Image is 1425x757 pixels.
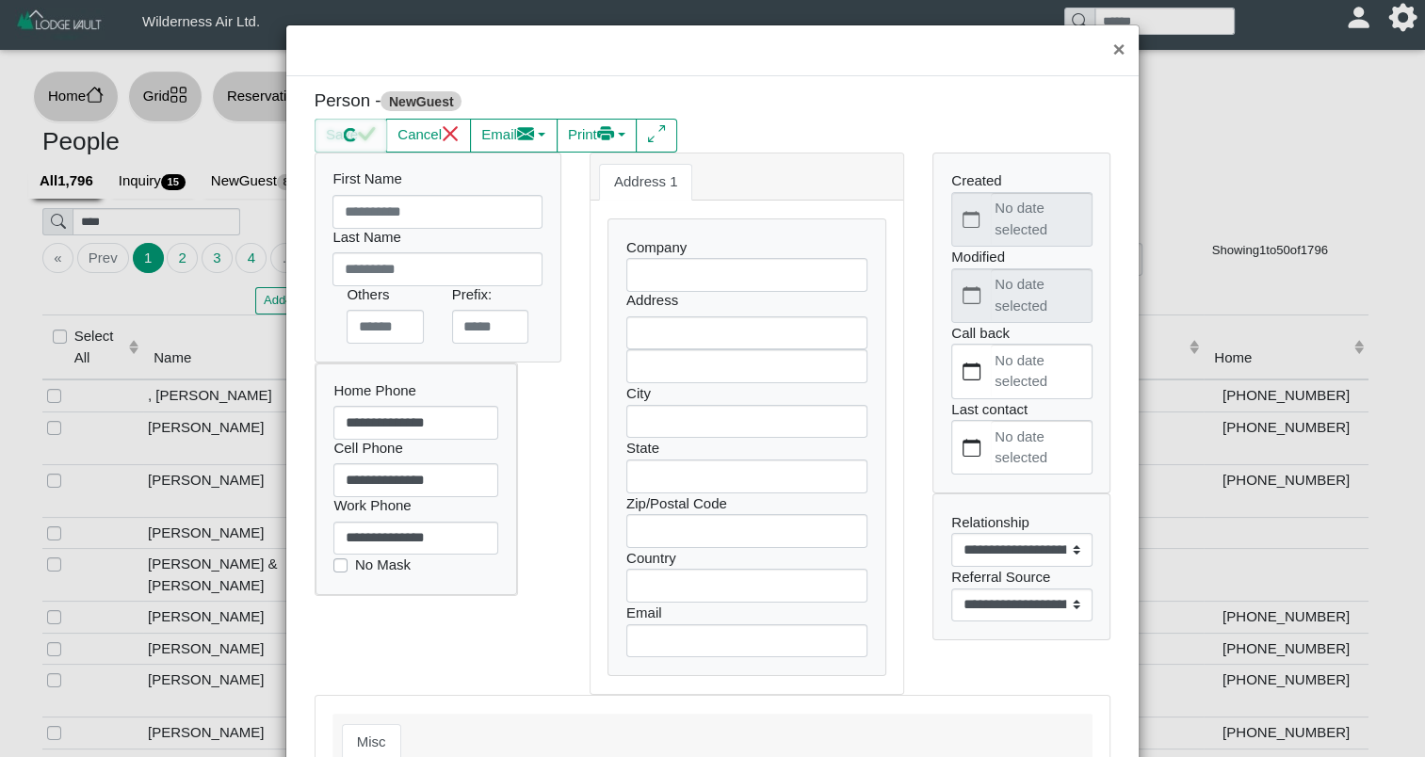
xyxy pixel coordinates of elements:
[608,219,884,675] div: Company City State Zip/Postal Code Country Email
[991,345,1091,397] label: No date selected
[470,119,558,153] button: Emailenvelope fill
[626,292,867,309] h6: Address
[517,125,535,143] svg: envelope fill
[557,119,638,153] button: Printprinter fill
[347,286,423,303] h6: Others
[332,170,542,187] h6: First Name
[386,119,471,153] button: Cancelx
[333,382,498,399] h6: Home Phone
[332,229,542,246] h6: Last Name
[963,439,980,457] svg: calendar
[333,497,498,514] h6: Work Phone
[355,555,411,576] label: No Mask
[952,345,991,397] button: calendar
[933,494,1109,639] div: Relationship Referral Source
[442,125,460,143] svg: x
[452,286,528,303] h6: Prefix:
[991,421,1091,474] label: No date selected
[597,125,615,143] svg: printer fill
[933,153,1109,493] div: Created Modified Call back Last contact
[952,421,991,474] button: calendar
[599,164,693,201] a: Address 1
[315,90,699,112] h5: Person -
[963,362,980,380] svg: calendar
[333,440,498,457] h6: Cell Phone
[648,125,666,143] svg: arrows angle expand
[636,119,676,153] button: arrows angle expand
[1098,25,1139,75] button: Close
